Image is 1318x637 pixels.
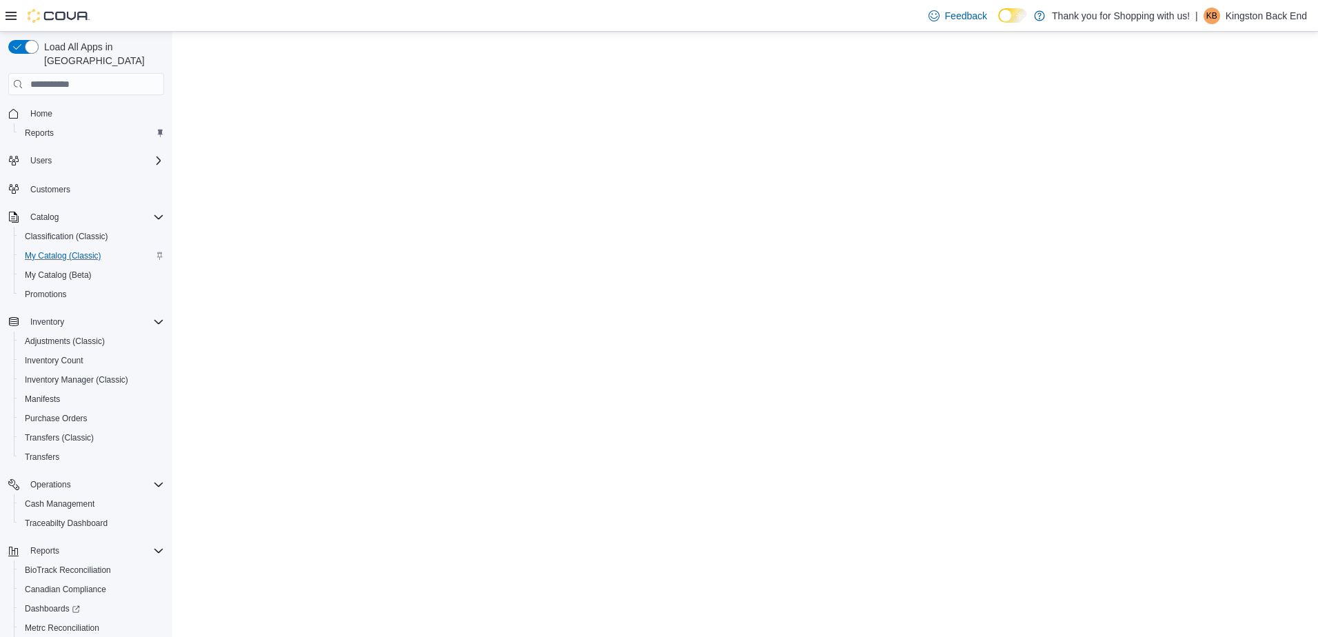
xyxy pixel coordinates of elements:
[19,581,112,598] a: Canadian Compliance
[25,603,80,614] span: Dashboards
[25,452,59,463] span: Transfers
[14,428,170,447] button: Transfers (Classic)
[3,312,170,332] button: Inventory
[19,562,116,578] a: BioTrack Reconciliation
[30,316,64,327] span: Inventory
[30,155,52,166] span: Users
[19,600,164,617] span: Dashboards
[19,496,100,512] a: Cash Management
[19,352,164,369] span: Inventory Count
[19,391,65,407] a: Manifests
[14,599,170,618] a: Dashboards
[25,543,65,559] button: Reports
[19,449,164,465] span: Transfers
[945,9,987,23] span: Feedback
[30,184,70,195] span: Customers
[25,209,164,225] span: Catalog
[3,541,170,560] button: Reports
[25,231,108,242] span: Classification (Classic)
[19,228,114,245] a: Classification (Classic)
[19,496,164,512] span: Cash Management
[25,314,164,330] span: Inventory
[25,289,67,300] span: Promotions
[25,355,83,366] span: Inventory Count
[1204,8,1220,24] div: Kingston Back End
[19,125,59,141] a: Reports
[19,620,164,636] span: Metrc Reconciliation
[19,562,164,578] span: BioTrack Reconciliation
[25,105,164,122] span: Home
[25,394,60,405] span: Manifests
[28,9,90,23] img: Cova
[25,565,111,576] span: BioTrack Reconciliation
[14,285,170,304] button: Promotions
[14,580,170,599] button: Canadian Compliance
[25,128,54,139] span: Reports
[19,449,65,465] a: Transfers
[19,515,164,532] span: Traceabilty Dashboard
[3,179,170,199] button: Customers
[25,181,76,198] a: Customers
[25,152,164,169] span: Users
[14,390,170,409] button: Manifests
[3,208,170,227] button: Catalog
[19,267,164,283] span: My Catalog (Beta)
[25,476,77,493] button: Operations
[19,372,164,388] span: Inventory Manager (Classic)
[1195,8,1198,24] p: |
[25,518,108,529] span: Traceabilty Dashboard
[3,475,170,494] button: Operations
[19,372,134,388] a: Inventory Manager (Classic)
[19,247,164,264] span: My Catalog (Classic)
[998,8,1027,23] input: Dark Mode
[14,409,170,428] button: Purchase Orders
[25,623,99,634] span: Metrc Reconciliation
[19,125,164,141] span: Reports
[19,333,110,350] a: Adjustments (Classic)
[30,545,59,556] span: Reports
[14,227,170,246] button: Classification (Classic)
[25,105,58,122] a: Home
[30,108,52,119] span: Home
[25,498,94,509] span: Cash Management
[19,286,72,303] a: Promotions
[25,432,94,443] span: Transfers (Classic)
[19,515,113,532] a: Traceabilty Dashboard
[1052,8,1190,24] p: Thank you for Shopping with us!
[30,212,59,223] span: Catalog
[14,246,170,265] button: My Catalog (Classic)
[19,391,164,407] span: Manifests
[1206,8,1217,24] span: KB
[25,314,70,330] button: Inventory
[25,209,64,225] button: Catalog
[25,374,128,385] span: Inventory Manager (Classic)
[19,410,93,427] a: Purchase Orders
[923,2,993,30] a: Feedback
[3,103,170,123] button: Home
[25,250,101,261] span: My Catalog (Classic)
[25,584,106,595] span: Canadian Compliance
[14,494,170,514] button: Cash Management
[14,123,170,143] button: Reports
[19,600,85,617] a: Dashboards
[19,228,164,245] span: Classification (Classic)
[14,514,170,533] button: Traceabilty Dashboard
[25,152,57,169] button: Users
[14,265,170,285] button: My Catalog (Beta)
[19,267,97,283] a: My Catalog (Beta)
[19,620,105,636] a: Metrc Reconciliation
[39,40,164,68] span: Load All Apps in [GEOGRAPHIC_DATA]
[14,351,170,370] button: Inventory Count
[25,180,164,197] span: Customers
[19,410,164,427] span: Purchase Orders
[19,581,164,598] span: Canadian Compliance
[14,560,170,580] button: BioTrack Reconciliation
[1226,8,1307,24] p: Kingston Back End
[19,429,99,446] a: Transfers (Classic)
[19,352,89,369] a: Inventory Count
[14,447,170,467] button: Transfers
[19,429,164,446] span: Transfers (Classic)
[25,476,164,493] span: Operations
[25,336,105,347] span: Adjustments (Classic)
